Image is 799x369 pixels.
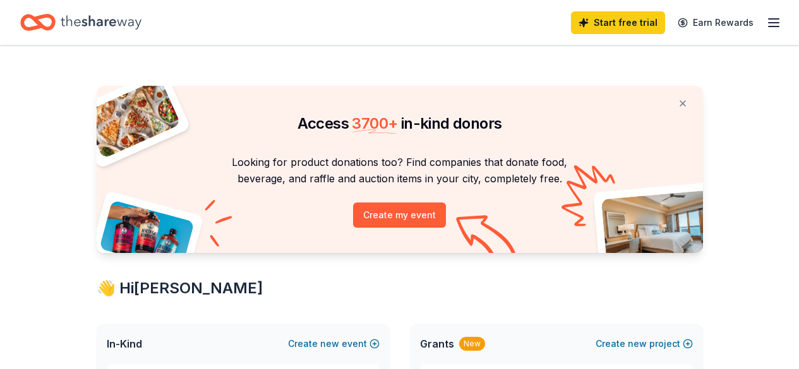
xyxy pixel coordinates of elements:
span: new [628,336,647,351]
p: Looking for product donations too? Find companies that donate food, beverage, and raffle and auct... [112,154,688,187]
button: Createnewproject [596,336,693,351]
span: 3700 + [352,114,397,132]
button: Createnewevent [288,336,380,351]
img: Pizza [82,78,181,159]
div: New [459,337,485,351]
a: Start free trial [571,11,665,34]
img: Curvy arrow [456,215,519,262]
span: In-Kind [107,336,142,351]
div: 👋 Hi [PERSON_NAME] [97,278,703,298]
a: Home [20,8,141,37]
button: Create my event [353,202,446,228]
a: Earn Rewards [670,11,761,34]
span: Grants [420,336,454,351]
span: new [320,336,339,351]
span: Access in-kind donors [297,114,502,132]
